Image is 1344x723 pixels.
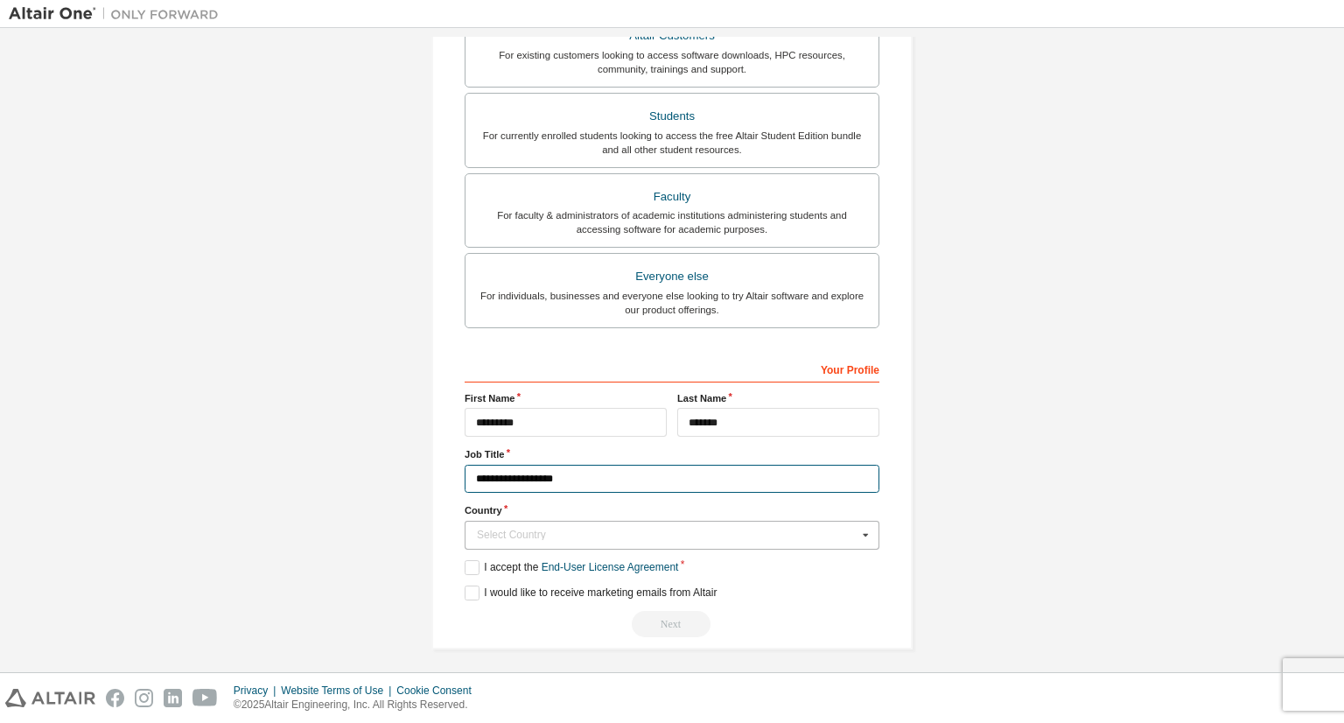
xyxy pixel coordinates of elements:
label: I accept the [465,560,678,575]
label: Country [465,503,879,517]
img: youtube.svg [192,689,218,707]
p: © 2025 Altair Engineering, Inc. All Rights Reserved. [234,698,482,712]
div: For individuals, businesses and everyone else looking to try Altair software and explore our prod... [476,289,868,317]
img: altair_logo.svg [5,689,95,707]
label: Job Title [465,447,879,461]
div: Website Terms of Use [281,684,396,698]
div: Faculty [476,185,868,209]
div: Cookie Consent [396,684,481,698]
div: For currently enrolled students looking to access the free Altair Student Edition bundle and all ... [476,129,868,157]
label: I would like to receive marketing emails from Altair [465,586,717,600]
div: Select Country [477,530,857,540]
img: instagram.svg [135,689,153,707]
div: Your Profile [465,354,879,383]
a: End-User License Agreement [542,561,679,573]
label: First Name [465,391,667,405]
div: Everyone else [476,264,868,289]
div: For existing customers looking to access software downloads, HPC resources, community, trainings ... [476,48,868,76]
div: Students [476,104,868,129]
div: Privacy [234,684,281,698]
img: Altair One [9,5,227,23]
img: linkedin.svg [164,689,182,707]
img: facebook.svg [106,689,124,707]
label: Last Name [677,391,879,405]
div: Read and acccept EULA to continue [465,611,879,637]
div: For faculty & administrators of academic institutions administering students and accessing softwa... [476,208,868,236]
